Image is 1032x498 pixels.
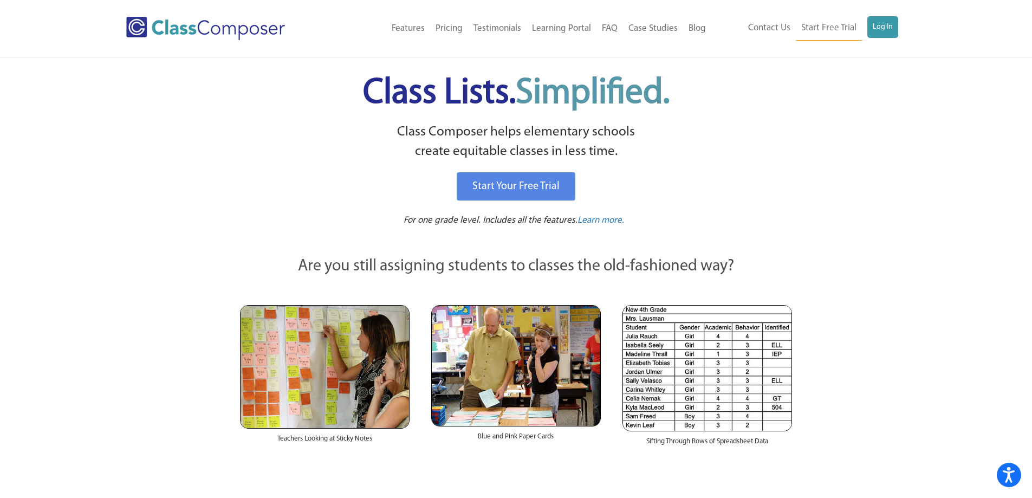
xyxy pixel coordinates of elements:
[431,426,601,452] div: Blue and Pink Paper Cards
[240,429,410,455] div: Teachers Looking at Sticky Notes
[431,305,601,426] img: Blue and Pink Paper Cards
[577,214,624,228] a: Learn more.
[472,181,560,192] span: Start Your Free Trial
[329,17,711,41] nav: Header Menu
[238,122,794,162] p: Class Composer helps elementary schools create equitable classes in less time.
[386,17,430,41] a: Features
[622,305,792,431] img: Spreadsheets
[577,216,624,225] span: Learn more.
[622,431,792,457] div: Sifting Through Rows of Spreadsheet Data
[516,76,670,111] span: Simplified.
[743,16,796,40] a: Contact Us
[683,17,711,41] a: Blog
[796,16,862,41] a: Start Free Trial
[430,17,468,41] a: Pricing
[240,255,793,279] p: Are you still assigning students to classes the old-fashioned way?
[596,17,623,41] a: FAQ
[711,16,898,41] nav: Header Menu
[404,216,577,225] span: For one grade level. Includes all the features.
[623,17,683,41] a: Case Studies
[126,17,285,40] img: Class Composer
[468,17,527,41] a: Testimonials
[527,17,596,41] a: Learning Portal
[457,172,575,201] a: Start Your Free Trial
[240,305,410,429] img: Teachers Looking at Sticky Notes
[363,76,670,111] span: Class Lists.
[867,16,898,38] a: Log In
